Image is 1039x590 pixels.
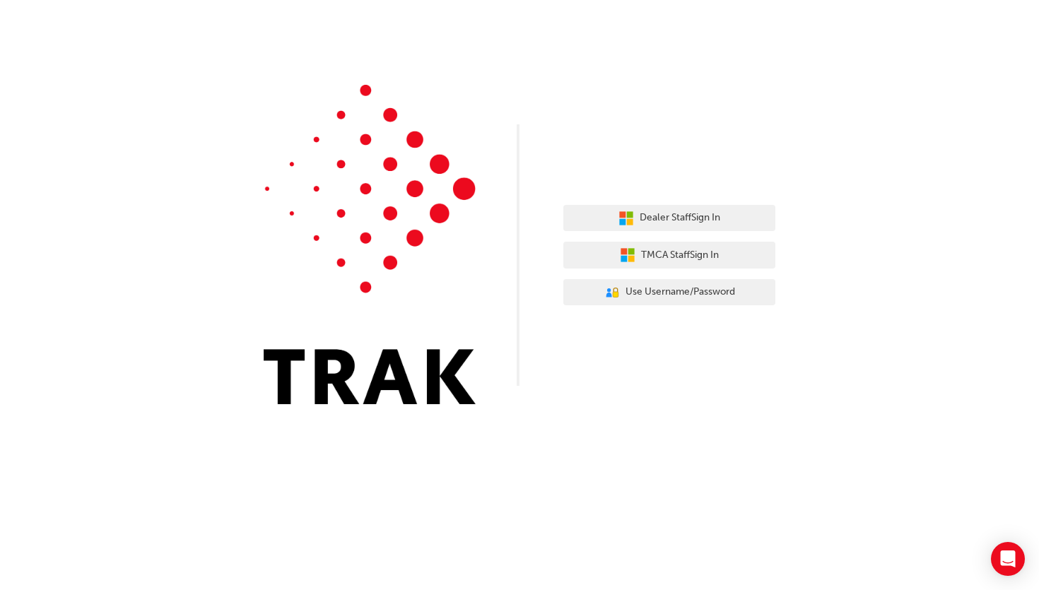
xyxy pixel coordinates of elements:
[563,279,775,306] button: Use Username/Password
[563,242,775,269] button: TMCA StaffSign In
[626,284,735,300] span: Use Username/Password
[641,247,719,264] span: TMCA Staff Sign In
[991,542,1025,576] div: Open Intercom Messenger
[264,85,476,404] img: Trak
[563,205,775,232] button: Dealer StaffSign In
[640,210,720,226] span: Dealer Staff Sign In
